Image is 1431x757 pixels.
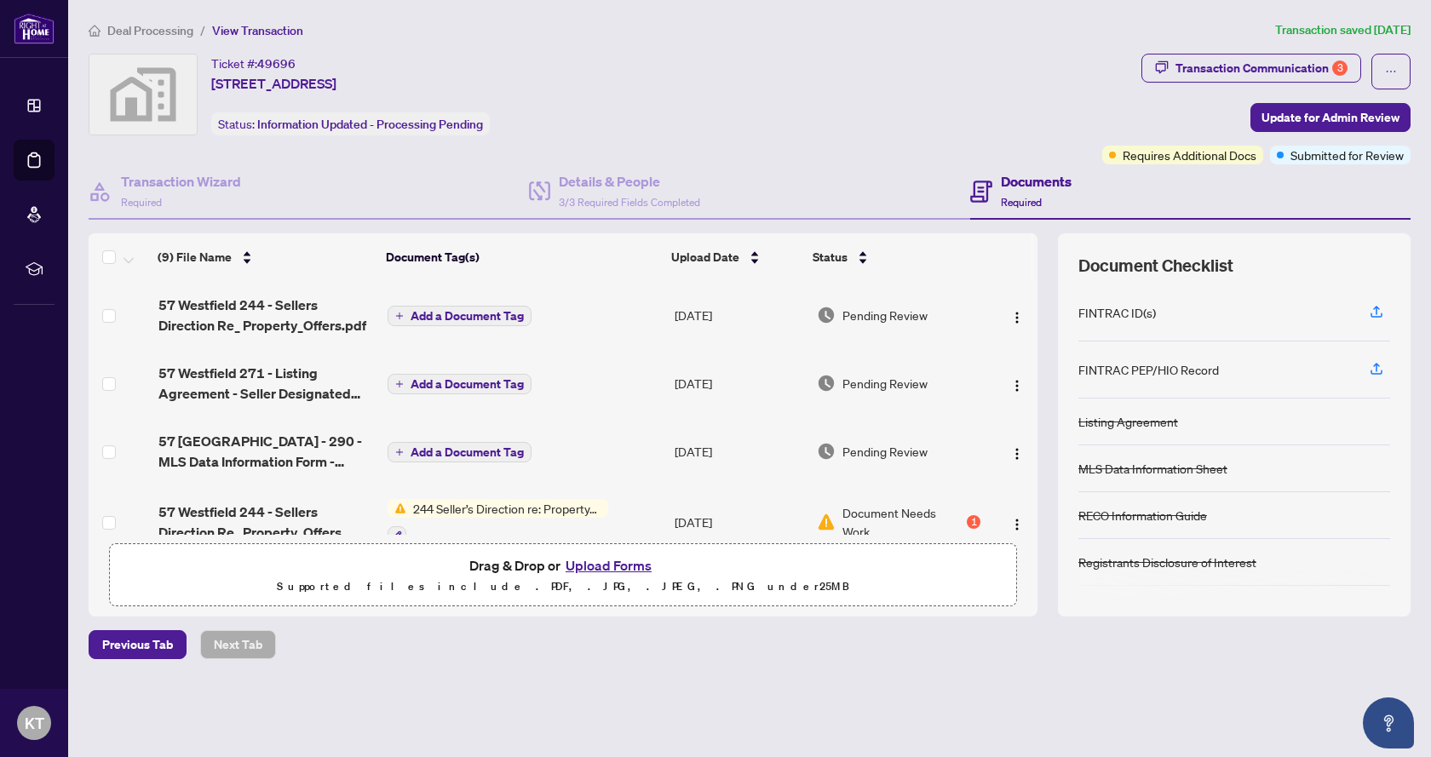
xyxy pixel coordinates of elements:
[158,248,232,267] span: (9) File Name
[817,513,836,531] img: Document Status
[1385,66,1397,77] span: ellipsis
[1010,311,1024,324] img: Logo
[25,711,44,735] span: KT
[559,171,700,192] h4: Details & People
[842,503,963,541] span: Document Needs Work
[1078,254,1233,278] span: Document Checklist
[395,380,404,388] span: plus
[671,248,739,267] span: Upload Date
[668,349,810,417] td: [DATE]
[89,54,197,135] img: svg%3e
[806,233,982,281] th: Status
[967,515,980,529] div: 1
[110,544,1016,607] span: Drag & Drop orUpload FormsSupported files include .PDF, .JPG, .JPEG, .PNG under25MB
[1261,104,1399,131] span: Update for Admin Review
[668,417,810,485] td: [DATE]
[89,630,187,659] button: Previous Tab
[469,554,657,576] span: Drag & Drop or
[388,306,532,326] button: Add a Document Tag
[1141,54,1361,83] button: Transaction Communication3
[388,374,532,394] button: Add a Document Tag
[107,23,193,38] span: Deal Processing
[1001,196,1042,209] span: Required
[388,441,532,463] button: Add a Document Tag
[388,499,608,545] button: Status Icon244 Seller’s Direction re: Property/Offers
[1001,171,1072,192] h4: Documents
[842,306,928,324] span: Pending Review
[121,196,162,209] span: Required
[1078,412,1178,431] div: Listing Agreement
[1123,146,1256,164] span: Requires Additional Docs
[212,23,303,38] span: View Transaction
[559,196,700,209] span: 3/3 Required Fields Completed
[388,305,532,327] button: Add a Document Tag
[395,448,404,456] span: plus
[1010,518,1024,531] img: Logo
[560,554,657,576] button: Upload Forms
[406,499,608,518] span: 244 Seller’s Direction re: Property/Offers
[388,442,532,462] button: Add a Document Tag
[1250,103,1411,132] button: Update for Admin Review
[388,499,406,518] img: Status Icon
[411,446,524,458] span: Add a Document Tag
[200,630,276,659] button: Next Tab
[257,117,483,132] span: Information Updated - Processing Pending
[388,373,532,395] button: Add a Document Tag
[842,442,928,461] span: Pending Review
[158,295,375,335] span: 57 Westfield 244 - Sellers Direction Re_ Property_Offers.pdf
[842,374,928,393] span: Pending Review
[395,312,404,320] span: plus
[1175,54,1348,82] div: Transaction Communication
[1078,360,1219,379] div: FINTRAC PEP/HIO Record
[120,576,1006,597] p: Supported files include .PDF, .JPG, .JPEG, .PNG under 25 MB
[1078,459,1227,478] div: MLS Data Information Sheet
[379,233,664,281] th: Document Tag(s)
[817,374,836,393] img: Document Status
[1363,697,1414,748] button: Open asap
[1010,447,1024,461] img: Logo
[1332,60,1348,76] div: 3
[1078,553,1256,571] div: Registrants Disclosure of Interest
[158,431,375,472] span: 57 [GEOGRAPHIC_DATA] - 290 - MLS Data Information Form - Freehold.pdf
[211,73,336,94] span: [STREET_ADDRESS]
[14,13,55,44] img: logo
[211,112,490,135] div: Status:
[668,485,810,559] td: [DATE]
[817,442,836,461] img: Document Status
[411,378,524,390] span: Add a Document Tag
[1003,370,1031,397] button: Logo
[158,502,375,542] span: 57 Westfield 244 - Sellers Direction Re_ Property_Offers 1.pdf
[664,233,806,281] th: Upload Date
[89,25,101,37] span: home
[817,306,836,324] img: Document Status
[200,20,205,40] li: /
[1078,506,1207,525] div: RECO Information Guide
[1010,379,1024,393] img: Logo
[121,171,241,192] h4: Transaction Wizard
[1290,146,1404,164] span: Submitted for Review
[257,56,296,72] span: 49696
[813,248,848,267] span: Status
[1275,20,1411,40] article: Transaction saved [DATE]
[211,54,296,73] div: Ticket #:
[1003,508,1031,536] button: Logo
[411,310,524,322] span: Add a Document Tag
[158,363,375,404] span: 57 Westfield 271 - Listing Agreement - Seller Designated R.pdf
[151,233,379,281] th: (9) File Name
[1078,303,1156,322] div: FINTRAC ID(s)
[668,281,810,349] td: [DATE]
[1003,438,1031,465] button: Logo
[1003,301,1031,329] button: Logo
[102,631,173,658] span: Previous Tab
